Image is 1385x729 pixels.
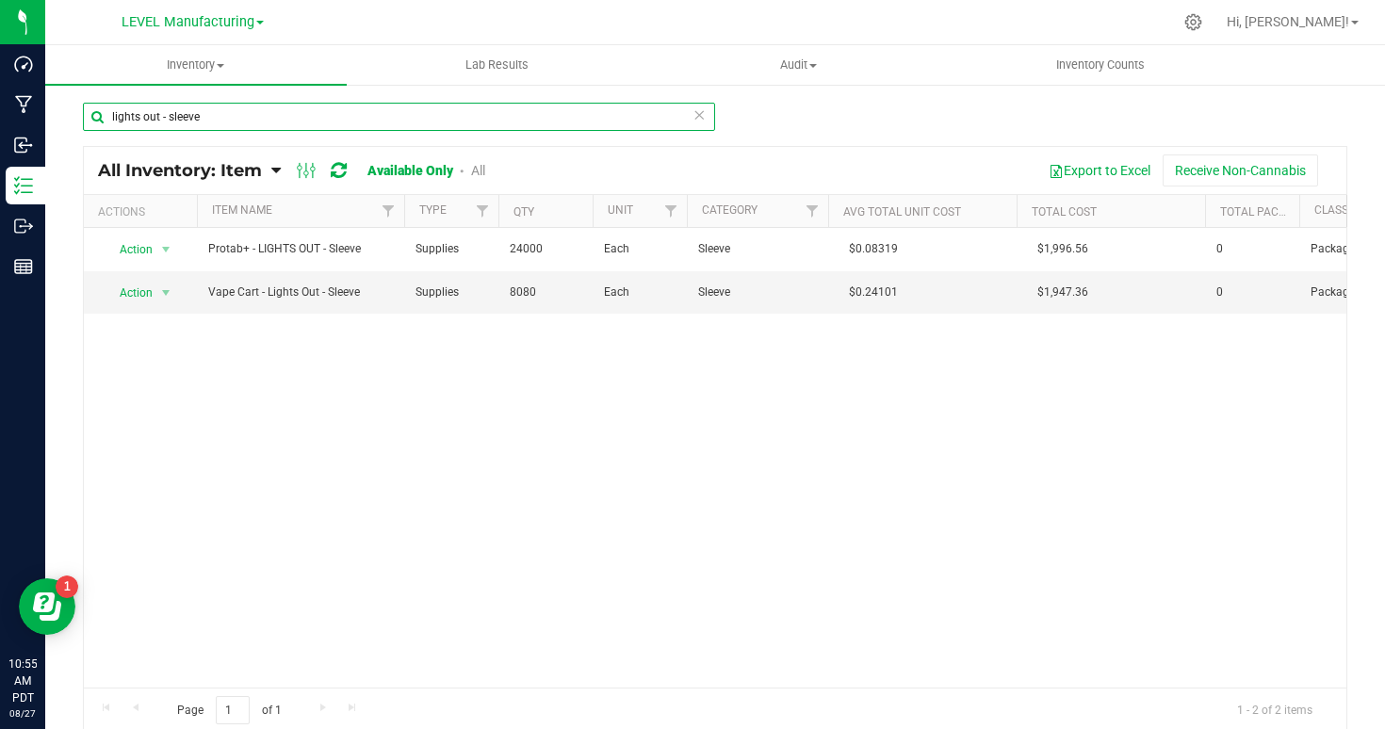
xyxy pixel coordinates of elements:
iframe: Resource center [19,578,75,635]
a: Qty [513,205,534,219]
button: Receive Non-Cannabis [1163,154,1318,186]
button: Export to Excel [1036,154,1163,186]
span: Hi, [PERSON_NAME]! [1227,14,1349,29]
a: Total Cost [1032,205,1097,219]
span: Audit [649,57,949,73]
span: Each [604,240,676,258]
inline-svg: Inventory [14,176,33,195]
a: Filter [467,195,498,227]
a: Total Packages [1220,205,1314,219]
a: Filter [656,195,687,227]
span: Sleeve [698,283,817,301]
input: Search Item Name, Retail Display Name, SKU, Part Number... [83,103,715,131]
a: All Inventory: Item [98,160,271,181]
a: Audit [648,45,950,85]
inline-svg: Manufacturing [14,95,33,114]
p: 08/27 [8,706,37,721]
span: 8080 [510,283,581,301]
span: LEVEL Manufacturing [122,14,254,30]
span: Page of 1 [161,696,297,725]
span: 0 [1216,240,1288,258]
span: Protab+ - LIGHTS OUT - Sleeve [208,240,393,258]
span: 1 - 2 of 2 items [1222,696,1328,724]
a: Filter [797,195,828,227]
inline-svg: Dashboard [14,55,33,73]
a: Unit [608,203,633,217]
a: Category [702,203,758,217]
a: Item Name [212,203,272,217]
span: $0.24101 [839,279,907,306]
span: Lab Results [440,57,554,73]
a: Lab Results [347,45,648,85]
a: Inventory [45,45,347,85]
a: Available Only [367,163,453,178]
a: Avg Total Unit Cost [843,205,961,219]
a: Class [1314,203,1348,217]
span: All Inventory: Item [98,160,262,181]
a: All [471,163,485,178]
inline-svg: Inbound [14,136,33,154]
span: Supplies [415,240,487,258]
a: Type [419,203,447,217]
inline-svg: Reports [14,257,33,276]
span: Supplies [415,283,487,301]
span: 0 [1216,283,1288,301]
span: 24000 [510,240,581,258]
span: select [155,236,178,263]
inline-svg: Outbound [14,217,33,235]
iframe: Resource center unread badge [56,575,78,598]
span: Action [103,236,154,263]
span: Sleeve [698,240,817,258]
span: $0.08319 [839,235,907,263]
span: select [155,280,178,306]
p: 10:55 AM PDT [8,656,37,706]
span: Inventory Counts [1031,57,1170,73]
span: Inventory [45,57,347,73]
span: Each [604,283,676,301]
div: Manage settings [1181,13,1205,31]
input: 1 [216,696,250,725]
span: Vape Cart - Lights Out - Sleeve [208,283,393,301]
div: Actions [98,205,189,219]
a: Filter [373,195,404,227]
span: $1,996.56 [1028,235,1098,263]
span: Clear [692,103,706,127]
a: Inventory Counts [950,45,1251,85]
span: $1,947.36 [1028,279,1098,306]
span: Action [103,280,154,306]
